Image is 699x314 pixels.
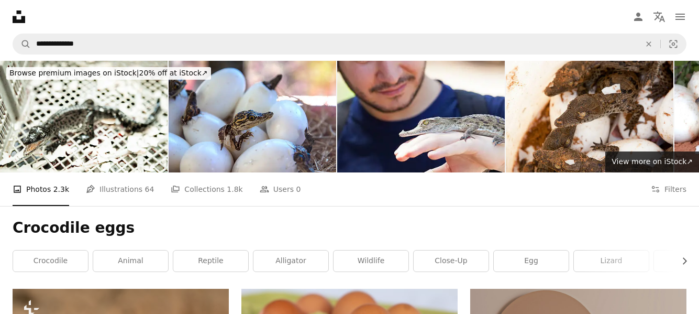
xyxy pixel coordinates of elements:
[253,251,328,272] a: alligator
[9,69,208,77] span: 20% off at iStock ↗
[337,61,505,172] img: Young man and baby Crocodile
[13,10,25,23] a: Home — Unsplash
[13,34,31,54] button: Search Unsplash
[649,6,670,27] button: Language
[296,183,301,195] span: 0
[661,34,686,54] button: Visual search
[9,69,139,77] span: Browse premium images on iStock |
[171,172,242,206] a: Collections 1.8k
[227,183,242,195] span: 1.8k
[506,61,673,172] img: newborn: baby Crocodiles
[13,219,686,237] h1: Crocodile eggs
[93,251,168,272] a: animal
[173,251,248,272] a: reptile
[13,251,88,272] a: crocodile
[651,172,686,206] button: Filters
[637,34,660,54] button: Clear
[145,183,154,195] span: 64
[574,251,649,272] a: lizard
[334,251,408,272] a: wildlife
[628,6,649,27] a: Log in / Sign up
[13,34,686,55] form: Find visuals sitewide
[670,6,691,27] button: Menu
[260,172,301,206] a: Users 0
[494,251,569,272] a: egg
[169,61,336,172] img: stuff of Little baby crocodiles are hatching from eggs
[414,251,489,272] a: close-up
[675,251,686,272] button: scroll list to the right
[86,172,154,206] a: Illustrations 64
[612,157,693,166] span: View more on iStock ↗
[605,151,699,172] a: View more on iStock↗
